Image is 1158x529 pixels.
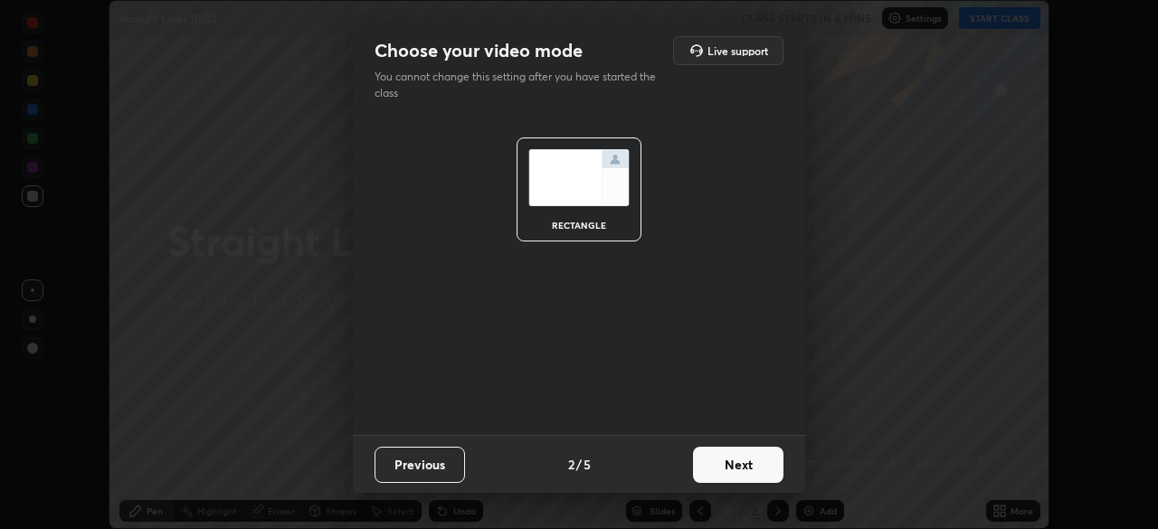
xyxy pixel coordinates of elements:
[543,221,615,230] div: rectangle
[568,455,574,474] h4: 2
[375,69,668,101] p: You cannot change this setting after you have started the class
[707,45,768,56] h5: Live support
[528,149,630,206] img: normalScreenIcon.ae25ed63.svg
[576,455,582,474] h4: /
[584,455,591,474] h4: 5
[375,39,583,62] h2: Choose your video mode
[375,447,465,483] button: Previous
[693,447,783,483] button: Next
